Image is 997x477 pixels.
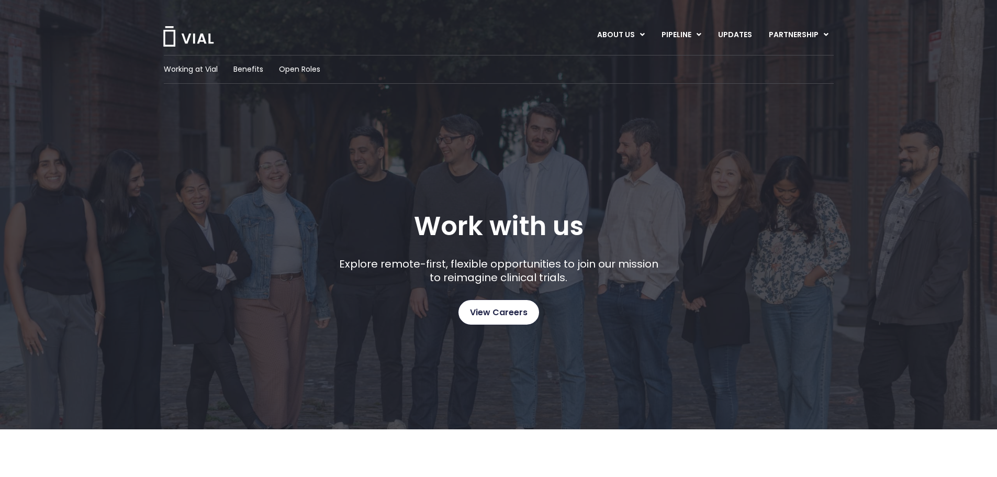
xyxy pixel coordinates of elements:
[335,257,662,284] p: Explore remote-first, flexible opportunities to join our mission to reimagine clinical trials.
[470,306,528,319] span: View Careers
[710,26,760,44] a: UPDATES
[233,64,263,75] a: Benefits
[162,26,215,47] img: Vial Logo
[414,211,584,241] h1: Work with us
[458,300,539,325] a: View Careers
[760,26,837,44] a: PARTNERSHIPMenu Toggle
[164,64,218,75] a: Working at Vial
[589,26,653,44] a: ABOUT USMenu Toggle
[279,64,320,75] a: Open Roles
[653,26,709,44] a: PIPELINEMenu Toggle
